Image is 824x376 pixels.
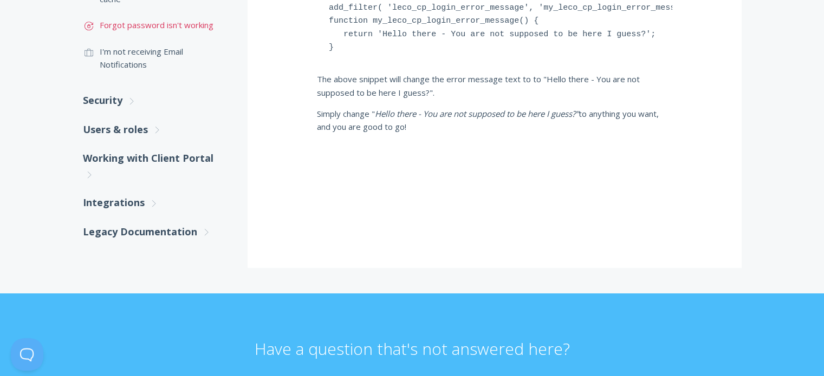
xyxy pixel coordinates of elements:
[83,115,226,144] a: Users & roles
[83,38,226,78] a: I'm not receiving Email Notifications
[83,188,226,217] a: Integrations
[83,86,226,115] a: Security
[375,108,579,119] em: Hello there - You are not supposed to be here I guess?"
[317,72,672,99] p: The above snippet will change the error message text to to "Hello there - You are not supposed to...
[83,144,226,189] a: Working with Client Portal
[317,107,672,134] p: Simply change " to anything you want, and you are good to go!
[83,12,226,38] a: Forgot password isn't working
[83,217,226,246] a: Legacy Documentation
[11,338,43,371] iframe: Toggle Customer Support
